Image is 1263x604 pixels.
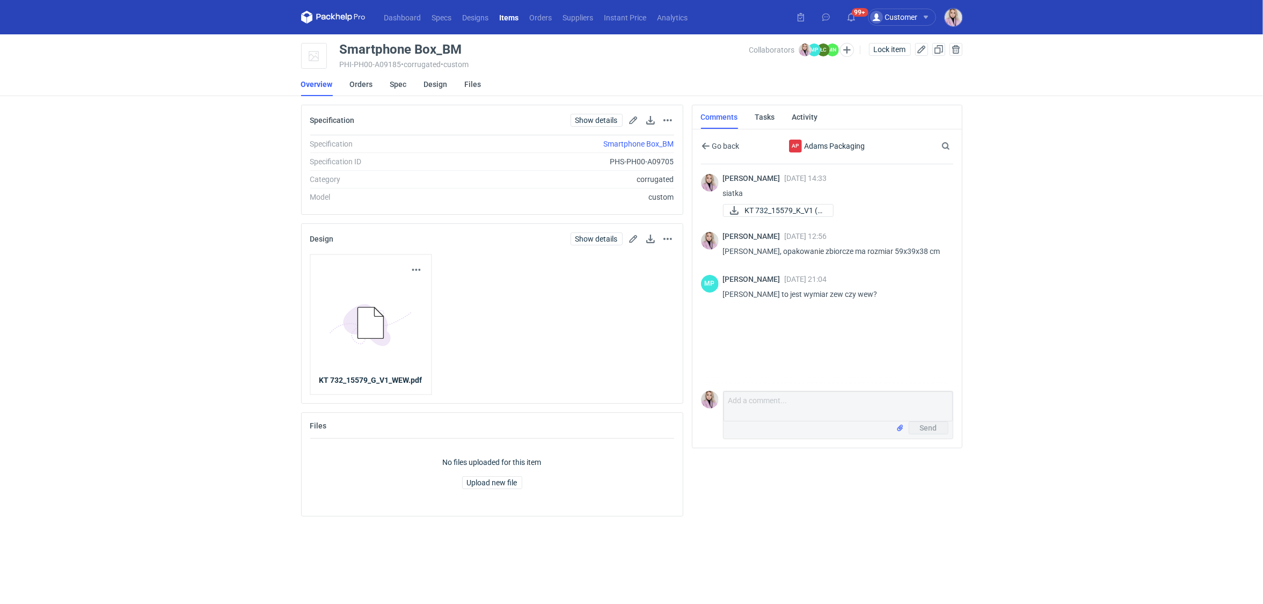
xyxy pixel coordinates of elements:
span: [DATE] 14:33 [785,174,827,183]
h2: Design [310,235,334,243]
div: Customer [870,11,918,24]
button: Customer [868,9,945,26]
button: Upload new file [462,476,522,489]
button: Edit item [915,43,928,56]
a: Tasks [755,105,775,129]
div: KT 732_15579_K_V1 (1).pdf [723,204,830,217]
div: Smartphone Box_BM [340,43,462,56]
a: Suppliers [558,11,599,24]
button: Send [909,421,948,434]
span: Go back [710,142,740,150]
div: Specification [310,139,456,149]
button: Lock item [869,43,911,56]
span: [DATE] 21:04 [785,275,827,283]
a: Items [494,11,524,24]
a: Activity [792,105,818,129]
img: Klaudia Wiśniewska [799,43,812,56]
span: • custom [441,60,469,69]
button: Actions [661,114,674,127]
img: Klaudia Wiśniewska [701,232,719,250]
button: Duplicate Item [932,43,945,56]
div: PHI-PH00-A09185 [340,60,749,69]
div: Adams Packaging [789,140,802,152]
p: No files uploaded for this item [443,457,542,468]
a: Specs [427,11,457,24]
button: Go back [701,140,740,152]
span: [PERSON_NAME] [723,232,785,241]
div: corrugated [456,174,674,185]
div: Martyna Paroń [701,275,719,293]
span: [DATE] 12:56 [785,232,827,241]
h2: Files [310,421,327,430]
a: Show details [571,232,623,245]
button: Edit collaborators [839,43,853,57]
a: Orders [524,11,558,24]
a: Analytics [652,11,693,24]
p: [PERSON_NAME] to jest wymiar zew czy wew? [723,288,945,301]
span: KT 732_15579_K_V1 (1... [745,205,824,216]
span: Lock item [874,46,906,53]
p: siatka [723,187,945,200]
figcaption: ŁC [817,43,830,56]
span: Upload new file [467,479,517,486]
button: Download design [644,232,657,245]
button: 99+ [843,9,860,26]
a: Designs [457,11,494,24]
a: Comments [701,105,738,129]
a: KT 732_15579_K_V1 (1... [723,204,834,217]
div: Model [310,192,456,202]
button: Actions [410,264,422,276]
div: Category [310,174,456,185]
span: Collaborators [749,46,794,54]
button: Edit spec [627,114,640,127]
button: Download specification [644,114,657,127]
figcaption: MP [701,275,719,293]
img: Klaudia Wiśniewska [701,174,719,192]
svg: Packhelp Pro [301,11,366,24]
span: Send [920,424,937,432]
p: [PERSON_NAME], opakowanie zbiorcze ma rozmiar 59x39x38 cm [723,245,945,258]
figcaption: MN [826,43,839,56]
button: Actions [661,232,674,245]
strong: KT 732_15579_G_V1_WEW.pdf [319,376,422,385]
a: Files [465,72,481,96]
a: Show details [571,114,623,127]
figcaption: AP [789,140,802,152]
a: Instant Price [599,11,652,24]
button: Delete item [950,43,962,56]
input: Search [939,140,974,152]
div: Specification ID [310,156,456,167]
h2: Specification [310,116,355,125]
img: Klaudia Wiśniewska [701,391,719,409]
div: custom [456,192,674,202]
a: Smartphone Box_BM [603,140,674,148]
span: [PERSON_NAME] [723,174,785,183]
a: Overview [301,72,333,96]
a: Dashboard [379,11,427,24]
div: Adams Packaging [775,140,879,152]
a: Design [424,72,448,96]
span: [PERSON_NAME] [723,275,785,283]
a: Orders [350,72,373,96]
a: Spec [390,72,407,96]
div: PHS-PH00-A09705 [456,156,674,167]
img: Klaudia Wiśniewska [945,9,962,26]
span: • corrugated [401,60,441,69]
a: KT 732_15579_G_V1_WEW.pdf [319,375,422,386]
figcaption: MP [808,43,821,56]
